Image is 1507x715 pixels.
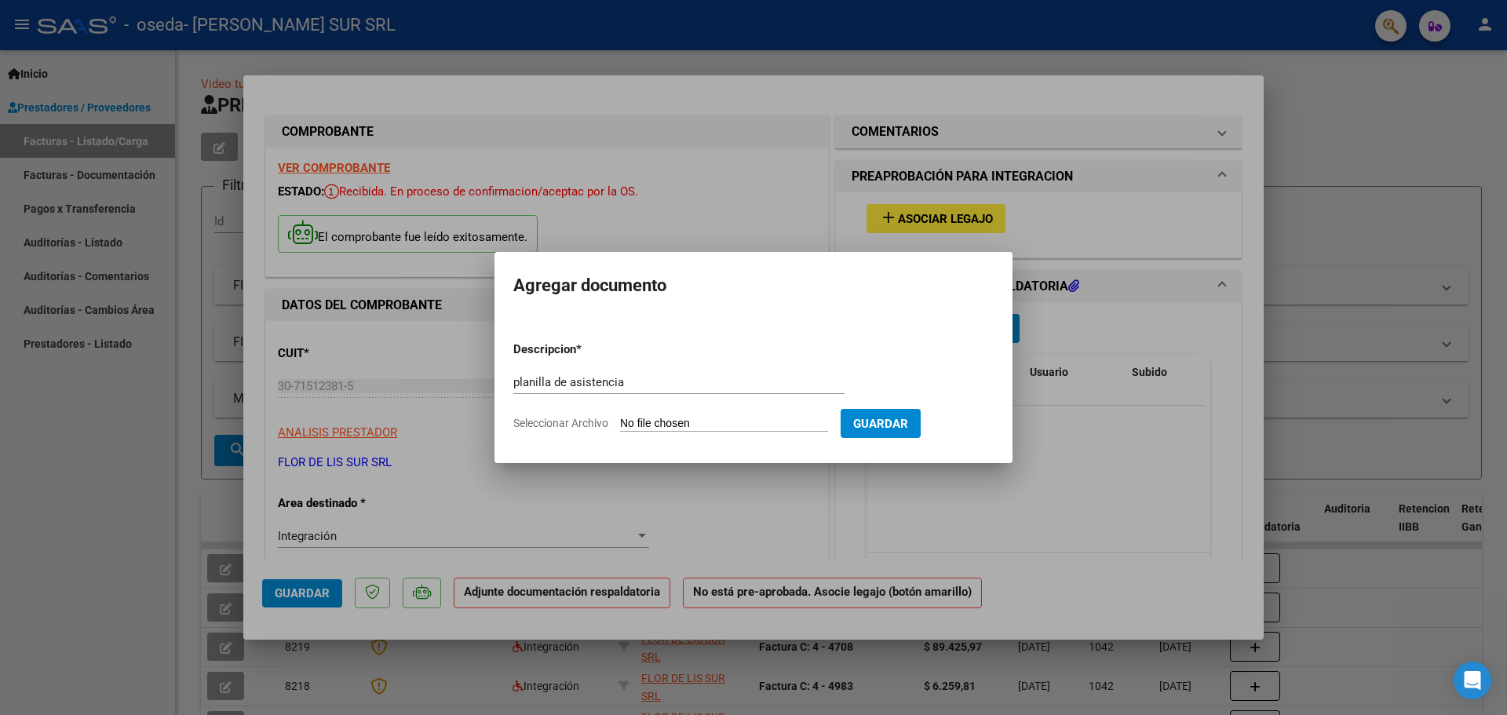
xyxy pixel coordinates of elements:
button: Guardar [841,409,921,438]
span: Seleccionar Archivo [513,417,608,429]
p: Descripcion [513,341,658,359]
span: Guardar [853,417,908,431]
div: Open Intercom Messenger [1454,662,1491,699]
h2: Agregar documento [513,271,994,301]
